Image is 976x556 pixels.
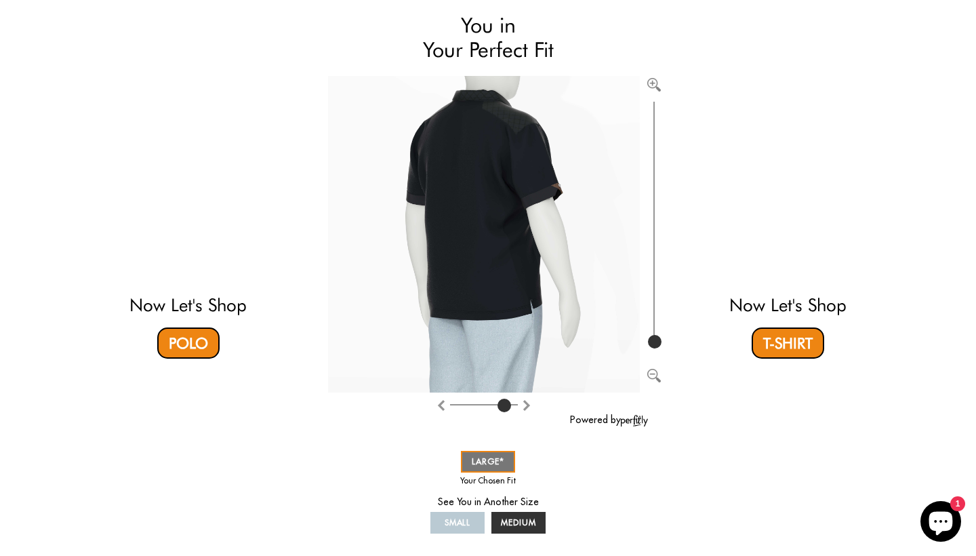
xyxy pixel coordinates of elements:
[157,327,220,359] a: Polo
[491,512,546,534] a: MEDIUM
[729,294,847,315] a: Now Let's Shop
[916,501,965,545] inbox-online-store-chat: Shopify online store chat
[328,76,640,393] img: Brand%2fOtero%2f10004-v2-T%2f54%2f5-L%2fAv%2f29df1bbd-7dea-11ea-9f6a-0e35f21fd8c2%2fBlack%2f1%2ff...
[647,76,661,90] button: Zoom in
[461,451,515,473] a: LARGE
[752,327,824,359] a: T-Shirt
[621,415,648,426] img: perfitly-logo_73ae6c82-e2e3-4a36-81b1-9e913f6ac5a1.png
[445,517,471,528] span: SMALL
[328,13,648,62] h2: You in Your Perfect Fit
[430,512,485,534] a: SMALL
[472,456,504,466] span: LARGE
[129,294,247,315] a: Now Let's Shop
[647,78,661,92] img: Zoom in
[521,396,532,412] button: Rotate counter clockwise
[647,369,661,382] img: Zoom out
[570,414,648,426] a: Powered by
[501,517,536,528] span: MEDIUM
[436,396,447,412] button: Rotate clockwise
[521,400,532,411] img: Rotate counter clockwise
[647,366,661,380] button: Zoom out
[436,400,447,411] img: Rotate clockwise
